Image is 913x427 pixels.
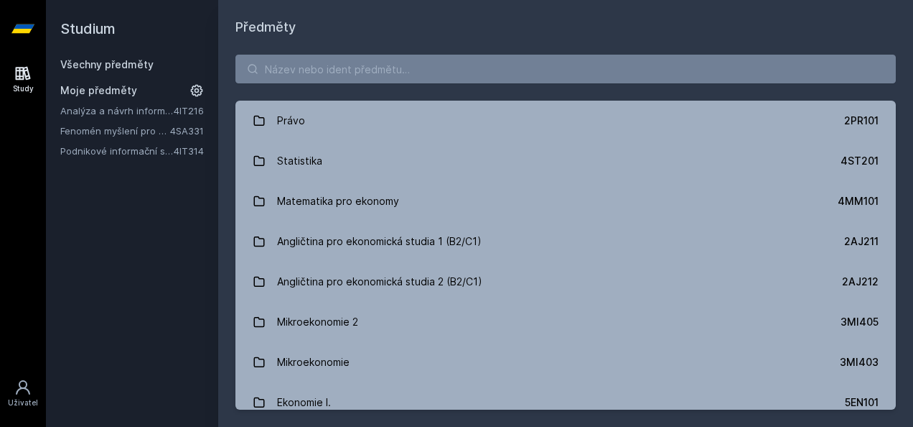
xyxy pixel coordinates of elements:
[840,355,879,369] div: 3MI403
[174,145,204,157] a: 4IT314
[60,144,174,158] a: Podnikové informační systémy
[277,147,322,175] div: Statistika
[845,395,879,410] div: 5EN101
[3,58,43,101] a: Study
[8,398,38,408] div: Uživatel
[60,104,174,118] a: Analýza a návrh informačních systémů
[235,101,896,141] a: Právo 2PR101
[841,154,879,168] div: 4ST201
[60,58,154,70] a: Všechny předměty
[235,302,896,342] a: Mikroekonomie 2 3MI405
[277,267,482,296] div: Angličtina pro ekonomická studia 2 (B2/C1)
[235,17,896,37] h1: Předměty
[235,141,896,181] a: Statistika 4ST201
[277,227,482,256] div: Angličtina pro ekonomická studia 1 (B2/C1)
[838,194,879,208] div: 4MM101
[13,83,34,94] div: Study
[277,308,358,336] div: Mikroekonomie 2
[3,372,43,415] a: Uživatel
[235,262,896,302] a: Angličtina pro ekonomická studia 2 (B2/C1) 2AJ212
[60,83,137,98] span: Moje předměty
[844,234,879,249] div: 2AJ211
[841,315,879,329] div: 3MI405
[235,181,896,221] a: Matematika pro ekonomy 4MM101
[277,388,331,417] div: Ekonomie I.
[170,125,204,137] a: 4SA331
[235,382,896,423] a: Ekonomie I. 5EN101
[277,348,350,377] div: Mikroekonomie
[235,55,896,83] input: Název nebo ident předmětu…
[844,114,879,128] div: 2PR101
[277,187,399,216] div: Matematika pro ekonomy
[842,275,879,289] div: 2AJ212
[174,105,204,116] a: 4IT216
[235,221,896,262] a: Angličtina pro ekonomická studia 1 (B2/C1) 2AJ211
[277,106,305,135] div: Právo
[235,342,896,382] a: Mikroekonomie 3MI403
[60,124,170,138] a: Fenomén myšlení pro manažery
